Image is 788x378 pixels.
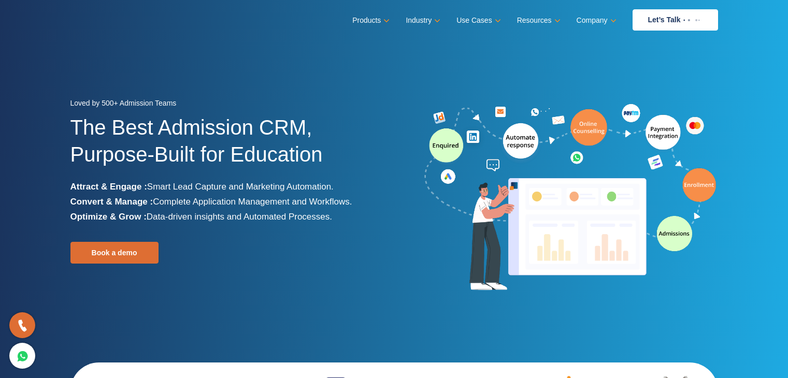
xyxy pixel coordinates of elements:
b: Convert & Manage : [70,197,153,207]
b: Optimize & Grow : [70,212,147,222]
a: Company [577,13,614,28]
h1: The Best Admission CRM, Purpose-Built for Education [70,114,386,179]
a: Use Cases [456,13,498,28]
a: Book a demo [70,242,159,264]
img: admission-software-home-page-header [423,101,718,295]
a: Industry [406,13,438,28]
span: Complete Application Management and Workflows. [153,197,352,207]
a: Products [352,13,388,28]
a: Resources [517,13,558,28]
span: Data-driven insights and Automated Processes. [147,212,332,222]
span: Smart Lead Capture and Marketing Automation. [147,182,334,192]
div: Loved by 500+ Admission Teams [70,96,386,114]
b: Attract & Engage : [70,182,147,192]
a: Let’s Talk [633,9,718,31]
